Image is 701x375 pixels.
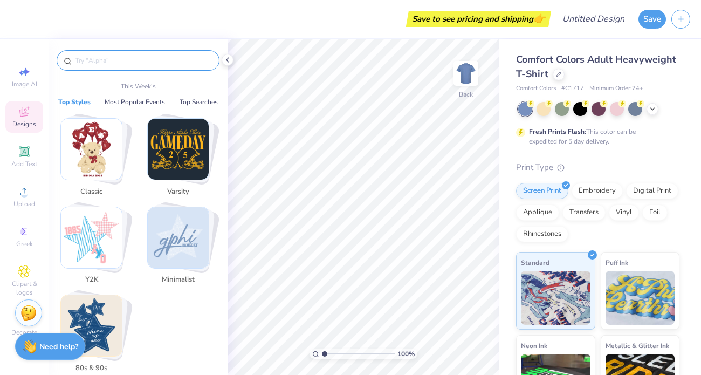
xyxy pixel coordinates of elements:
[554,8,633,30] input: Untitled Design
[609,204,639,221] div: Vinyl
[101,97,168,107] button: Most Popular Events
[606,340,669,351] span: Metallic & Glitter Ink
[5,279,43,297] span: Clipart & logos
[13,200,35,208] span: Upload
[516,161,679,174] div: Print Type
[61,295,122,356] img: 80s & 90s
[61,119,122,180] img: Classic
[12,80,37,88] span: Image AI
[529,127,662,146] div: This color can be expedited for 5 day delivery.
[12,120,36,128] span: Designs
[529,127,586,136] strong: Fresh Prints Flash:
[516,53,676,80] span: Comfort Colors Adult Heavyweight T-Shirt
[61,207,122,268] img: Y2K
[521,257,549,268] span: Standard
[161,275,196,285] span: Minimalist
[572,183,623,199] div: Embroidery
[11,160,37,168] span: Add Text
[54,118,135,201] button: Stack Card Button Classic
[516,183,568,199] div: Screen Print
[561,84,584,93] span: # C1717
[74,363,109,374] span: 80s & 90s
[148,119,209,180] img: Varsity
[516,226,568,242] div: Rhinestones
[74,187,109,197] span: Classic
[39,342,78,352] strong: Need help?
[74,55,212,66] input: Try "Alpha"
[176,97,221,107] button: Top Searches
[161,187,196,197] span: Varsity
[642,204,668,221] div: Foil
[638,10,666,29] button: Save
[55,97,94,107] button: Top Styles
[141,118,222,201] button: Stack Card Button Varsity
[606,271,675,325] img: Puff Ink
[589,84,643,93] span: Minimum Order: 24 +
[626,183,678,199] div: Digital Print
[533,12,545,25] span: 👉
[141,207,222,290] button: Stack Card Button Minimalist
[606,257,628,268] span: Puff Ink
[516,84,556,93] span: Comfort Colors
[121,81,156,91] p: This Week's
[516,204,559,221] div: Applique
[562,204,606,221] div: Transfers
[521,340,547,351] span: Neon Ink
[16,240,33,248] span: Greek
[455,63,477,84] img: Back
[148,207,209,268] img: Minimalist
[459,90,473,99] div: Back
[11,328,37,337] span: Decorate
[521,271,590,325] img: Standard
[54,207,135,290] button: Stack Card Button Y2K
[397,349,415,359] span: 100 %
[74,275,109,285] span: Y2K
[409,11,548,27] div: Save to see pricing and shipping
